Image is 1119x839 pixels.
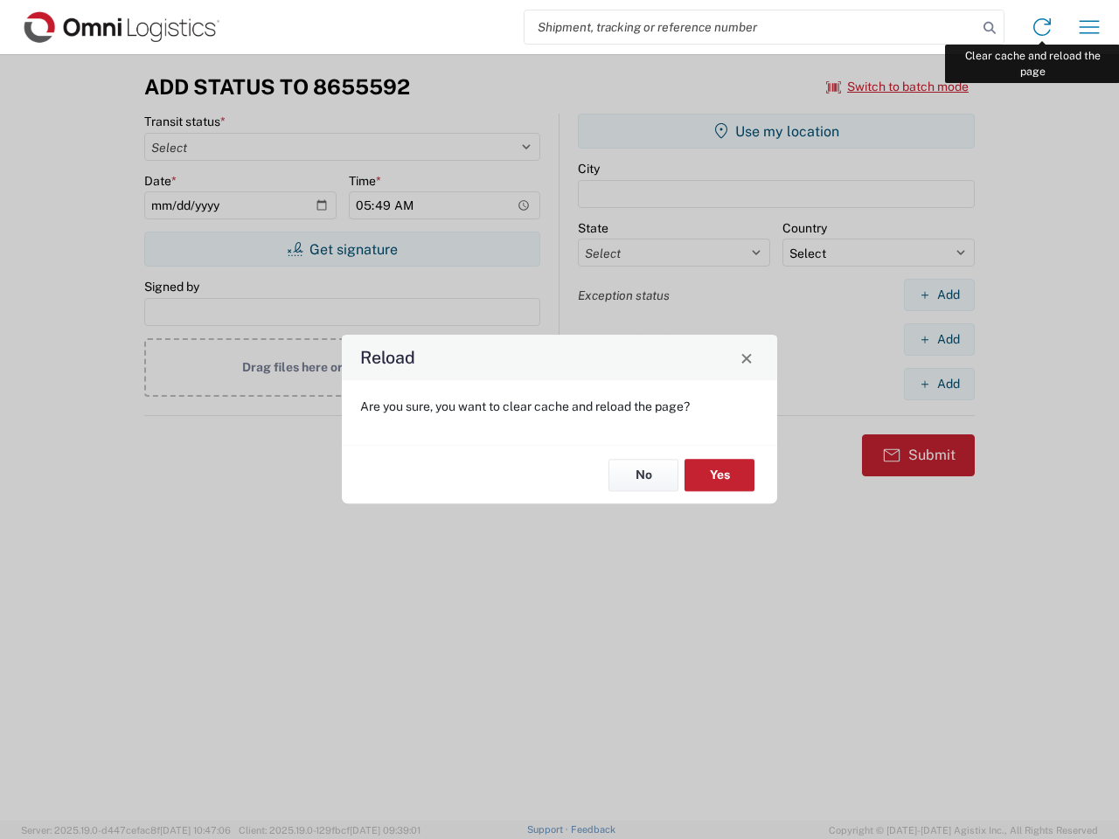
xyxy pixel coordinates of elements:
p: Are you sure, you want to clear cache and reload the page? [360,399,759,414]
input: Shipment, tracking or reference number [525,10,977,44]
button: Yes [685,459,754,491]
h4: Reload [360,345,415,371]
button: Close [734,345,759,370]
button: No [608,459,678,491]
